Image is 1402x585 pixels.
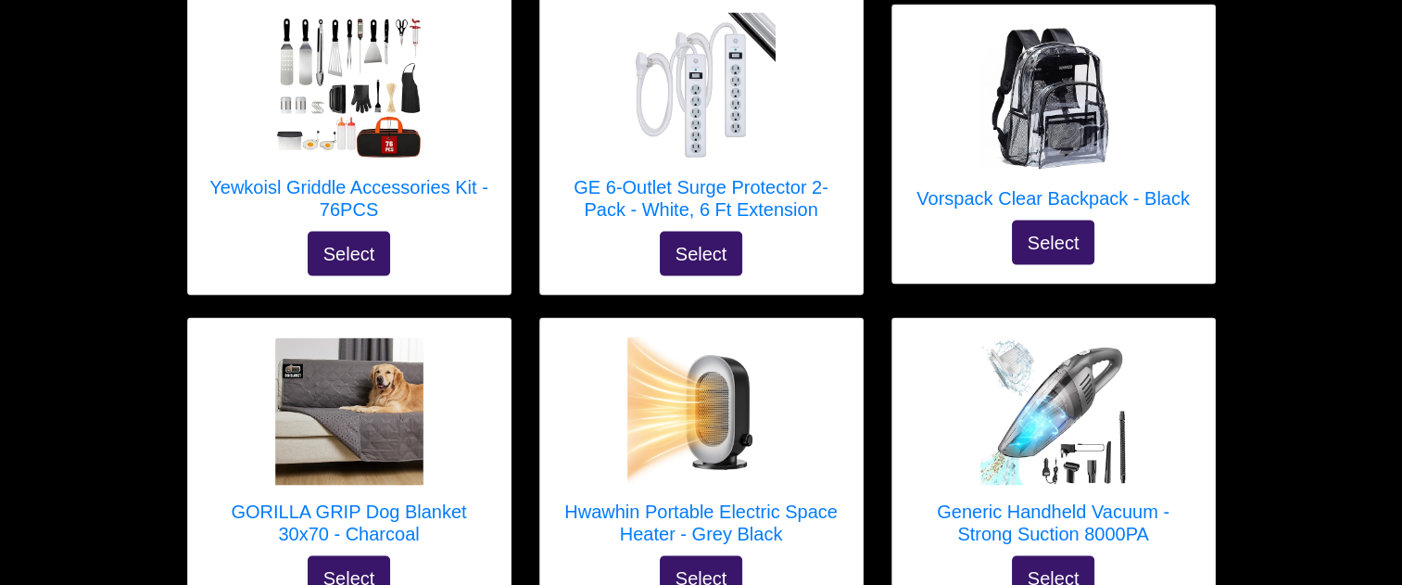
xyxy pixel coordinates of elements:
h5: GE 6-Outlet Surge Protector 2-Pack - White, 6 Ft Extension [559,176,844,221]
a: Generic Handheld Vacuum - Strong Suction 8000PA Generic Handheld Vacuum - Strong Suction 8000PA [911,337,1196,556]
img: Generic Handheld Vacuum - Strong Suction 8000PA [979,337,1128,486]
button: Select [1012,221,1095,265]
h5: GORILLA GRIP Dog Blanket 30x70 - Charcoal [207,501,492,545]
img: Hwawhin Portable Electric Space Heater - Grey Black [627,337,776,486]
img: GORILLA GRIP Dog Blanket 30x70 - Charcoal [275,338,423,487]
a: GORILLA GRIP Dog Blanket 30x70 - Charcoal GORILLA GRIP Dog Blanket 30x70 - Charcoal [207,337,492,556]
a: Vorspack Clear Backpack - Black Vorspack Clear Backpack - Black [916,24,1190,221]
h5: Yewkoisl Griddle Accessories Kit - 76PCS [207,176,492,221]
button: Select [660,232,743,276]
img: Yewkoisl Griddle Accessories Kit - 76PCS [275,13,423,161]
img: GE 6-Outlet Surge Protector 2-Pack - White, 6 Ft Extension [627,13,776,161]
h5: Vorspack Clear Backpack - Black [916,187,1190,210]
img: Vorspack Clear Backpack - Black [979,24,1128,172]
a: Yewkoisl Griddle Accessories Kit - 76PCS Yewkoisl Griddle Accessories Kit - 76PCS [207,13,492,232]
button: Select [308,232,391,276]
a: GE 6-Outlet Surge Protector 2-Pack - White, 6 Ft Extension GE 6-Outlet Surge Protector 2-Pack - W... [559,13,844,232]
h5: Generic Handheld Vacuum - Strong Suction 8000PA [911,501,1196,545]
a: Hwawhin Portable Electric Space Heater - Grey Black Hwawhin Portable Electric Space Heater - Grey... [559,337,844,556]
h5: Hwawhin Portable Electric Space Heater - Grey Black [559,501,844,545]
